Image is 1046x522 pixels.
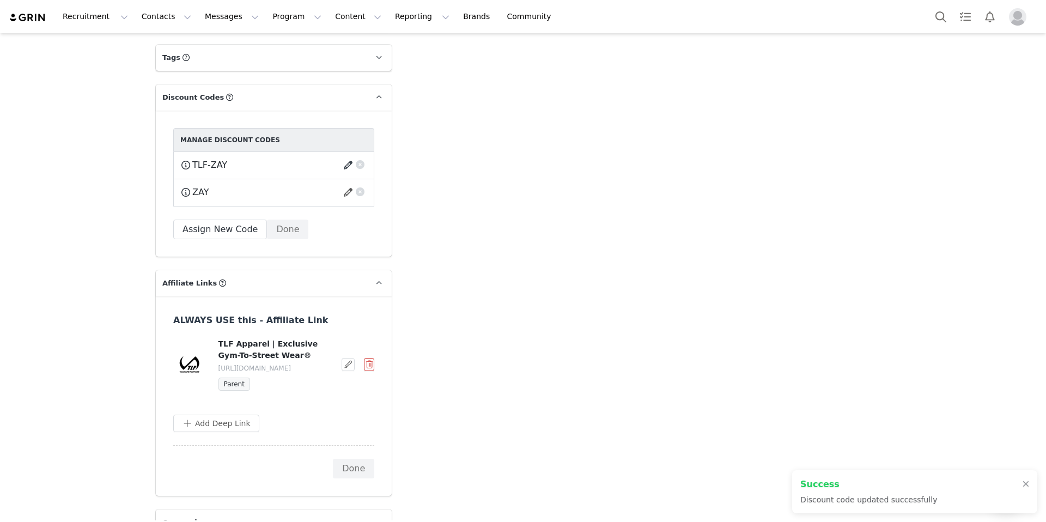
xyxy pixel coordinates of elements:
[800,494,937,506] p: Discount code updated successfully
[173,220,267,239] button: Assign New Code
[192,159,227,172] span: TLF-ZAY
[329,4,388,29] button: Content
[333,459,374,478] button: Done
[192,186,209,199] span: ZAY
[218,338,336,361] h4: TLF Apparel | Exclusive Gym-To-Street Wear®
[218,378,250,391] span: Parent
[135,4,198,29] button: Contacts
[1002,8,1037,26] button: Profile
[978,4,1002,29] button: Notifications
[162,52,180,63] span: Tags
[953,4,977,29] a: Tasks
[56,4,135,29] button: Recruitment
[501,4,563,29] a: Community
[173,415,259,432] button: Add Deep Link
[9,13,47,23] img: grin logo
[1009,8,1026,26] img: placeholder-profile.jpg
[929,4,953,29] button: Search
[198,4,265,29] button: Messages
[162,92,224,103] span: Discount Codes
[173,314,349,327] h3: ALWAYS USE this - Affiliate Link
[800,478,937,491] h2: Success
[457,4,500,29] a: Brands
[267,220,308,239] button: Done
[173,356,206,373] img: TLF-Logo-Take-Life-Further-Gym-To-Street-Wear_1f86d36f-c6cf-4ca2-be26-8b3dbaece95c.png
[266,4,328,29] button: Program
[180,135,367,145] div: Manage Discount Codes
[162,278,217,289] span: Affiliate Links
[218,363,336,373] p: [URL][DOMAIN_NAME]
[388,4,456,29] button: Reporting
